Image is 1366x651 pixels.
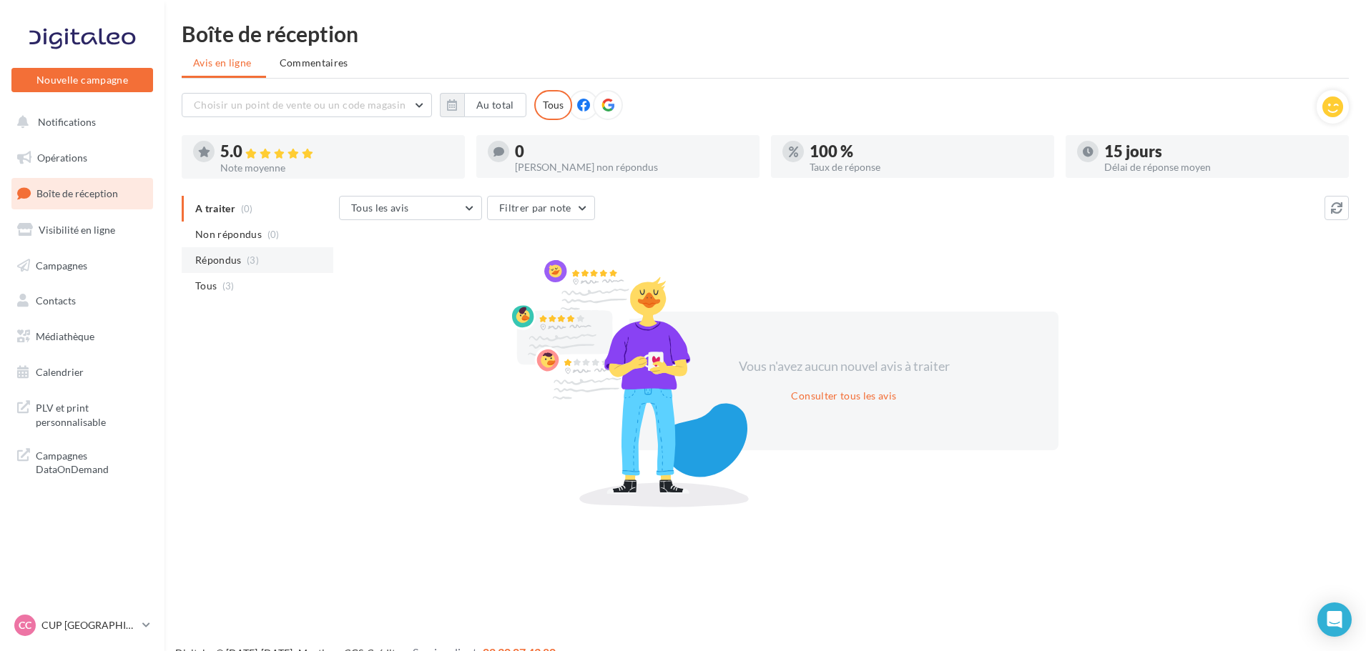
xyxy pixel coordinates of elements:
[1104,144,1337,159] div: 15 jours
[9,392,156,434] a: PLV et print personnalisable
[36,366,84,378] span: Calendrier
[182,23,1349,44] div: Boîte de réception
[195,253,242,267] span: Répondus
[810,144,1043,159] div: 100 %
[440,93,526,117] button: Au total
[487,196,595,220] button: Filtrer par note
[9,322,156,352] a: Médiathèque
[721,357,967,376] div: Vous n'avez aucun nouvel avis à traiter
[9,215,156,245] a: Visibilité en ligne
[37,151,87,164] span: Opérations
[267,229,280,240] span: (0)
[182,93,432,117] button: Choisir un point de vente ou un code magasin
[36,187,118,199] span: Boîte de réception
[515,162,748,172] div: [PERSON_NAME] non répondus
[9,178,156,209] a: Boîte de réception
[36,330,94,342] span: Médiathèque
[9,143,156,173] a: Opérations
[39,224,115,236] span: Visibilité en ligne
[9,251,156,281] a: Campagnes
[220,163,453,173] div: Note moyenne
[222,280,235,292] span: (3)
[220,144,453,160] div: 5.0
[9,440,156,482] a: Campagnes DataOnDemand
[464,93,526,117] button: Au total
[195,279,217,293] span: Tous
[11,612,153,639] a: CC CUP [GEOGRAPHIC_DATA]
[36,259,87,271] span: Campagnes
[339,196,482,220] button: Tous les avis
[1104,162,1337,172] div: Délai de réponse moyen
[810,162,1043,172] div: Taux de réponse
[247,254,259,266] span: (3)
[9,286,156,316] a: Contacts
[41,618,137,632] p: CUP [GEOGRAPHIC_DATA]
[1317,602,1352,637] div: Open Intercom Messenger
[36,446,147,477] span: Campagnes DataOnDemand
[9,107,150,137] button: Notifications
[36,398,147,429] span: PLV et print personnalisable
[515,144,748,159] div: 0
[195,227,262,242] span: Non répondus
[534,90,572,120] div: Tous
[280,56,348,69] span: Commentaires
[19,618,31,632] span: CC
[194,99,406,111] span: Choisir un point de vente ou un code magasin
[36,294,76,307] span: Contacts
[9,357,156,387] a: Calendrier
[351,202,409,214] span: Tous les avis
[38,116,96,128] span: Notifications
[11,68,153,92] button: Nouvelle campagne
[785,387,902,404] button: Consulter tous les avis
